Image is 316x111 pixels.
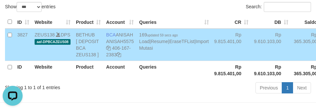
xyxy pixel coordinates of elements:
[15,28,32,61] td: 3827
[212,61,251,80] th: Rp 9.815.401,00
[136,61,211,80] th: Queries
[17,2,42,12] select: Showentries
[32,28,73,61] td: DPS
[35,39,71,45] span: aaf-DPBCAZEUS08
[151,39,168,44] a: Resume
[116,52,121,57] a: Copy 4061672383 to clipboard
[106,45,111,51] a: Copy ANISAH5575 to clipboard
[73,28,103,61] td: BETHUB [ DEPOSIT BCA ZEUS138 ]
[73,16,103,28] th: Product: activate to sort column ascending
[15,61,32,80] th: ID
[139,32,178,37] span: 169
[3,3,23,23] button: Open LiveChat chat widget
[212,28,251,61] td: Rp 9.815.401,00
[147,33,178,37] span: updated 59 secs ago
[35,32,55,37] a: ZEUS138
[106,39,134,44] a: ANISAH5575
[103,28,136,61] td: ANISAH 406-167-2383
[5,2,56,12] label: Show entries
[169,39,194,44] a: EraseTFList
[139,32,209,51] span: | | |
[251,16,291,28] th: DB: activate to sort column ascending
[264,2,311,12] input: Search:
[293,82,311,93] a: Next
[255,82,282,93] a: Previous
[32,16,73,28] th: Website: activate to sort column ascending
[5,82,127,91] div: Showing 1 to 1 of 1 entries
[103,16,136,28] th: Account: activate to sort column ascending
[32,61,73,80] th: Website
[139,39,149,44] a: Load
[136,16,211,28] th: Queries: activate to sort column ascending
[73,61,103,80] th: Product
[103,61,136,80] th: Account
[106,32,116,37] span: BCA
[15,16,32,28] th: ID: activate to sort column ascending
[246,2,311,12] label: Search:
[212,16,251,28] th: CR: activate to sort column ascending
[139,39,209,51] a: Import Mutasi
[282,82,293,93] a: 1
[251,61,291,80] th: Rp 9.610.103,00
[251,28,291,61] td: Rp 9.610.103,00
